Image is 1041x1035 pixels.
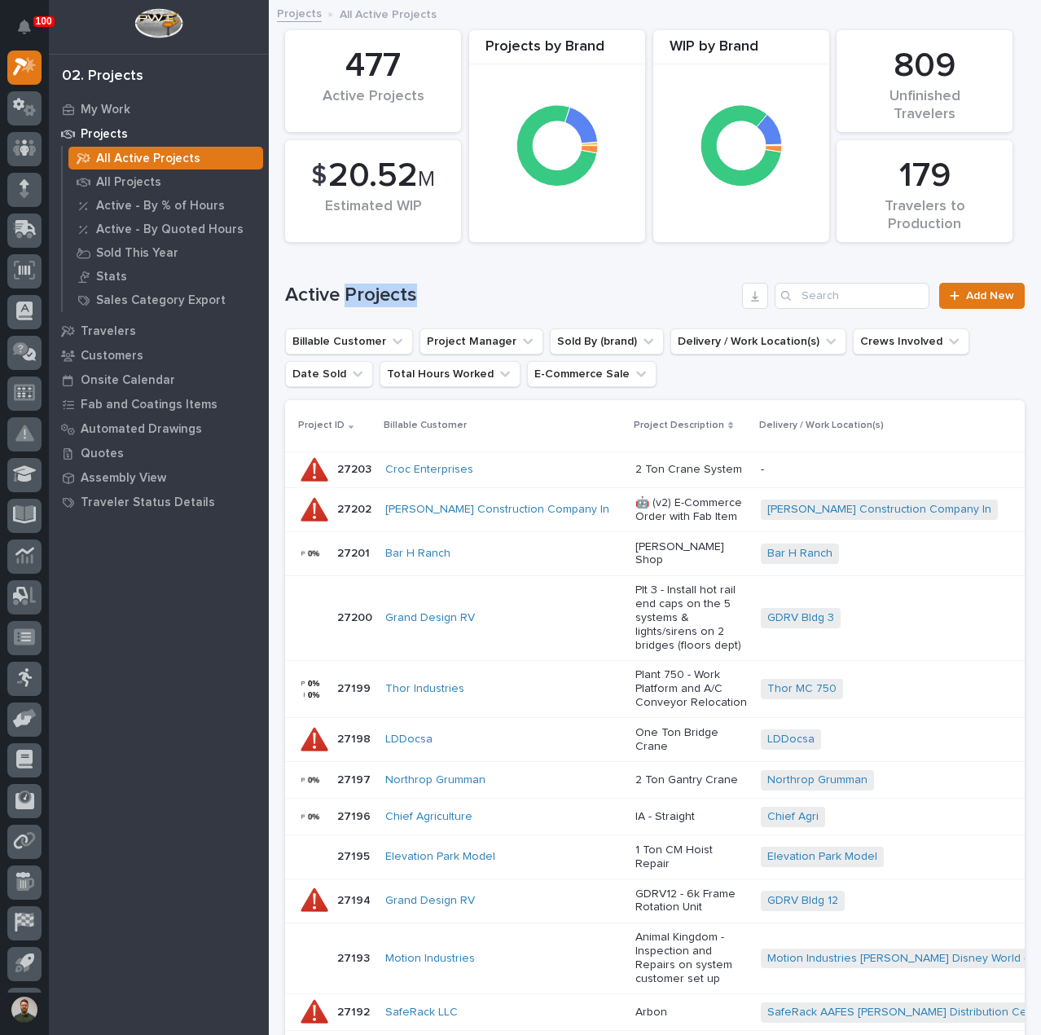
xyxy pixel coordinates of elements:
[313,88,433,122] div: Active Projects
[419,328,543,355] button: Project Manager
[49,97,269,121] a: My Work
[864,46,985,86] div: 809
[63,265,269,288] a: Stats
[63,170,269,193] a: All Projects
[767,810,819,824] a: Chief Agri
[81,398,217,412] p: Fab and Coatings Items
[385,682,464,696] a: Thor Industries
[635,810,748,824] p: IA - Straight
[49,343,269,368] a: Customers
[81,349,143,363] p: Customers
[337,544,373,561] p: 27201
[385,547,450,561] a: Bar H Ranch
[81,495,215,510] p: Traveler Status Details
[337,460,375,477] p: 27203
[635,540,748,568] p: [PERSON_NAME] Shop
[635,584,748,652] p: Plt 3 - Install hot rail end caps on the 5 systems & lights/sirens on 2 bridges (floors dept)
[63,218,269,240] a: Active - By Quoted Hours
[653,38,829,65] div: WIP by Brand
[81,471,166,486] p: Assembly View
[63,241,269,264] a: Sold This Year
[384,416,467,434] p: Billable Customer
[337,807,374,824] p: 27196
[340,4,437,22] p: All Active Projects
[635,1006,748,1020] p: Arbon
[49,465,269,490] a: Assembly View
[966,290,1014,302] span: Add New
[385,1006,458,1020] a: SafeRack LLC
[385,463,473,477] a: Croc Enterprises
[767,773,867,787] a: Northrop Grumman
[767,850,877,864] a: Elevation Park Model
[313,198,433,232] div: Estimated WIP
[81,324,136,339] p: Travelers
[635,887,748,915] p: GDRV12 - 6k Frame Rotation Unit
[939,283,1025,309] a: Add New
[96,152,200,166] p: All Active Projects
[864,198,985,232] div: Travelers to Production
[81,127,128,142] p: Projects
[49,392,269,416] a: Fab and Coatings Items
[96,246,178,261] p: Sold This Year
[635,773,748,787] p: 2 Ton Gantry Crane
[49,121,269,146] a: Projects
[49,319,269,343] a: Travelers
[767,733,815,747] a: LDDocsa
[759,416,884,434] p: Delivery / Work Location(s)
[285,284,736,307] h1: Active Projects
[298,416,345,434] p: Project ID
[337,729,374,747] p: 27198
[385,894,475,908] a: Grand Design RV
[49,490,269,514] a: Traveler Status Details
[385,733,433,747] a: LDDocsa
[337,949,373,966] p: 27193
[767,894,838,908] a: GDRV Bldg 12
[853,328,969,355] button: Crews Involved
[864,156,985,196] div: 179
[96,270,127,284] p: Stats
[634,416,724,434] p: Project Description
[337,847,373,864] p: 27195
[337,891,374,908] p: 27194
[277,3,322,22] a: Projects
[635,496,748,524] p: 🤖 (v2) E-Commerce Order with Fab Item
[96,293,226,308] p: Sales Category Export
[469,38,645,65] div: Projects by Brand
[96,222,244,237] p: Active - By Quoted Hours
[285,328,413,355] button: Billable Customer
[635,668,748,709] p: Plant 750 - Work Platform and A/C Conveyor Relocation
[337,679,374,696] p: 27199
[81,422,202,437] p: Automated Drawings
[418,169,435,190] span: M
[635,463,748,477] p: 2 Ton Crane System
[285,361,373,387] button: Date Sold
[635,843,748,871] p: 1 Ton CM Hoist Repair
[550,328,664,355] button: Sold By (brand)
[337,770,374,787] p: 27197
[767,682,837,696] a: Thor MC 750
[20,20,42,46] div: Notifications100
[337,500,375,517] p: 27202
[81,373,175,388] p: Onsite Calendar
[96,199,225,214] p: Active - By % of Hours
[337,1002,373,1020] p: 27192
[49,441,269,465] a: Quotes
[63,288,269,311] a: Sales Category Export
[49,416,269,441] a: Automated Drawings
[670,328,846,355] button: Delivery / Work Location(s)
[63,194,269,217] a: Active - By % of Hours
[96,175,161,190] p: All Projects
[385,850,495,864] a: Elevation Park Model
[36,15,52,27] p: 100
[767,547,832,561] a: Bar H Ranch
[49,368,269,392] a: Onsite Calendar
[527,361,657,387] button: E-Commerce Sale
[63,147,269,170] a: All Active Projects
[864,88,985,122] div: Unfinished Travelers
[337,608,376,625] p: 27200
[311,161,327,192] span: $
[635,931,748,985] p: Animal Kingdom - Inspection and Repairs on system customer set up
[767,503,991,517] a: [PERSON_NAME] Construction Company In
[775,283,929,309] div: Search
[385,773,485,787] a: Northrop Grumman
